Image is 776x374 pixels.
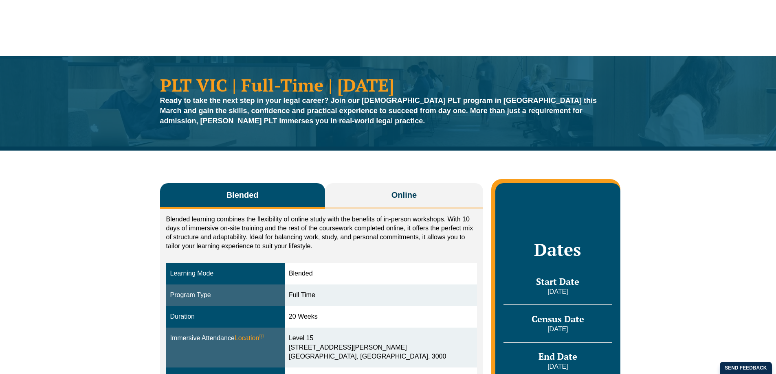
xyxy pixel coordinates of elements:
p: [DATE] [503,362,612,371]
div: Duration [170,312,281,322]
span: End Date [539,350,577,362]
div: 20 Weeks [289,312,473,322]
span: Online [391,189,417,201]
p: [DATE] [503,325,612,334]
div: Program Type [170,291,281,300]
p: [DATE] [503,287,612,296]
div: Immersive Attendance [170,334,281,343]
p: Blended learning combines the flexibility of online study with the benefits of in-person workshop... [166,215,477,251]
h1: PLT VIC | Full-Time | [DATE] [160,76,616,94]
span: Start Date [536,276,579,287]
div: Full Time [289,291,473,300]
span: Census Date [532,313,584,325]
sup: ⓘ [259,333,264,339]
h2: Dates [503,239,612,260]
span: Location [235,334,264,343]
div: Blended [289,269,473,278]
strong: Ready to take the next step in your legal career? Join our [DEMOGRAPHIC_DATA] PLT program in [GEO... [160,96,597,125]
div: Learning Mode [170,269,281,278]
span: Blended [226,189,259,201]
div: Level 15 [STREET_ADDRESS][PERSON_NAME] [GEOGRAPHIC_DATA], [GEOGRAPHIC_DATA], 3000 [289,334,473,362]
